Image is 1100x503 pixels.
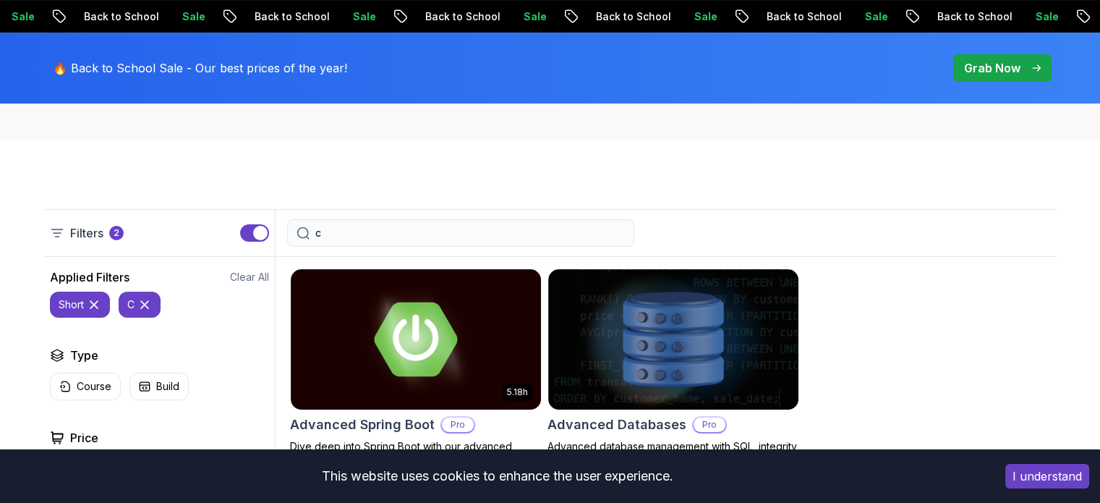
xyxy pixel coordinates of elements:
[547,415,686,435] h2: Advanced Databases
[315,226,625,240] input: Search Java, React, Spring boot ...
[70,9,169,24] p: Back to School
[156,379,179,394] p: Build
[11,460,984,492] div: This website uses cookies to enhance the user experience.
[241,9,339,24] p: Back to School
[851,9,898,24] p: Sale
[129,373,189,400] button: Build
[70,224,103,242] p: Filters
[50,373,121,400] button: Course
[1005,464,1089,489] button: Accept cookies
[70,429,98,447] h2: Price
[114,227,119,239] p: 2
[290,415,435,435] h2: Advanced Spring Boot
[119,292,161,318] button: c
[694,418,725,432] p: Pro
[753,9,851,24] p: Back to School
[964,59,1020,77] p: Grab Now
[169,9,215,24] p: Sale
[290,269,542,483] a: Advanced Spring Boot card5.18hAdvanced Spring BootProDive deep into Spring Boot with our advanced...
[291,269,541,410] img: Advanced Spring Boot card
[681,9,727,24] p: Sale
[230,270,269,284] button: Clear All
[59,297,84,312] p: short
[412,9,510,24] p: Back to School
[924,9,1022,24] p: Back to School
[77,379,111,394] p: Course
[1022,9,1068,24] p: Sale
[70,347,98,364] h2: Type
[290,439,542,483] p: Dive deep into Spring Boot with our advanced course, designed to take your skills from intermedia...
[547,269,799,468] a: Advanced Databases cardAdvanced DatabasesProAdvanced database management with SQL, integrity, and...
[582,9,681,24] p: Back to School
[53,59,347,77] p: 🔥 Back to School Sale - Our best prices of the year!
[442,418,474,432] p: Pro
[50,269,129,286] h2: Applied Filters
[339,9,385,24] p: Sale
[547,439,799,468] p: Advanced database management with SQL, integrity, and practical applications
[507,386,528,398] p: 5.18h
[510,9,556,24] p: Sale
[127,297,135,312] p: c
[50,292,110,318] button: short
[548,269,798,410] img: Advanced Databases card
